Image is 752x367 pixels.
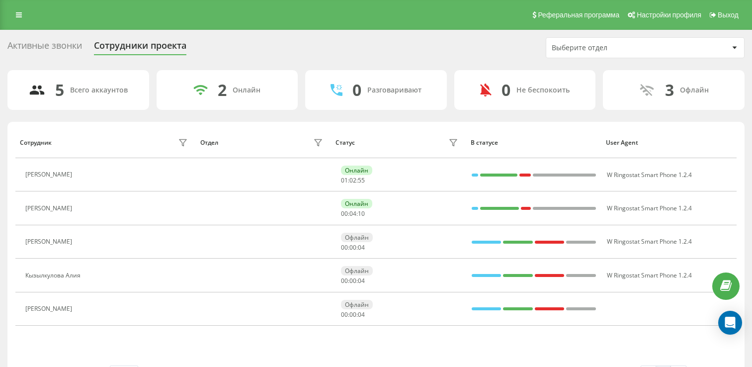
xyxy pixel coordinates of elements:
div: : : [341,177,365,184]
span: 00 [349,243,356,252]
span: 01 [341,176,348,184]
div: Онлайн [233,86,260,94]
span: 00 [341,209,348,218]
span: 10 [358,209,365,218]
div: Офлайн [341,233,373,242]
span: Реферальная программа [538,11,619,19]
div: [PERSON_NAME] [25,171,75,178]
div: 5 [55,81,64,99]
span: Настройки профиля [637,11,701,19]
span: W Ringostat Smart Phone 1.2.4 [607,271,692,279]
div: : : [341,210,365,217]
div: Офлайн [341,300,373,309]
div: Онлайн [341,166,372,175]
span: 55 [358,176,365,184]
span: 00 [341,243,348,252]
div: User Agent [606,139,732,146]
div: 3 [665,81,674,99]
span: W Ringostat Smart Phone 1.2.4 [607,237,692,246]
span: 04 [358,276,365,285]
span: 02 [349,176,356,184]
div: 0 [352,81,361,99]
div: Офлайн [341,266,373,275]
span: W Ringostat Smart Phone 1.2.4 [607,204,692,212]
div: Онлайн [341,199,372,208]
span: 04 [358,243,365,252]
span: W Ringostat Smart Phone 1.2.4 [607,171,692,179]
span: 04 [358,310,365,319]
span: 00 [341,310,348,319]
span: 04 [349,209,356,218]
div: : : [341,277,365,284]
div: Всего аккаунтов [70,86,128,94]
div: : : [341,244,365,251]
div: [PERSON_NAME] [25,305,75,312]
div: Open Intercom Messenger [718,311,742,335]
div: 0 [501,81,510,99]
div: [PERSON_NAME] [25,205,75,212]
div: Разговаривают [367,86,421,94]
div: [PERSON_NAME] [25,238,75,245]
div: Статус [335,139,355,146]
span: Выход [718,11,739,19]
div: Офлайн [680,86,709,94]
div: Сотрудники проекта [94,40,186,56]
div: В статусе [471,139,596,146]
div: : : [341,311,365,318]
div: Сотрудник [20,139,52,146]
div: Активные звонки [7,40,82,56]
span: 00 [349,310,356,319]
span: 00 [349,276,356,285]
div: Отдел [200,139,218,146]
div: Не беспокоить [516,86,570,94]
span: 00 [341,276,348,285]
div: Выберите отдел [552,44,670,52]
div: Кызылкулова Алия [25,272,83,279]
div: 2 [218,81,227,99]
